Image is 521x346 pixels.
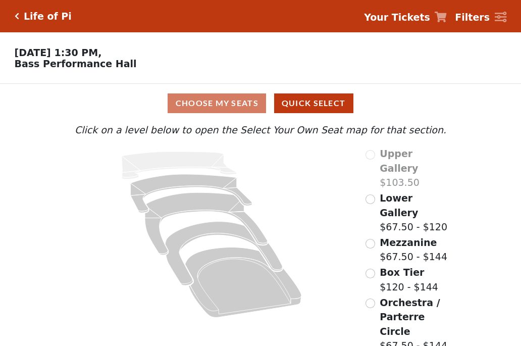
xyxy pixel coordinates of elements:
[364,12,430,23] strong: Your Tickets
[131,174,252,213] path: Lower Gallery - Seats Available: 99
[380,265,438,294] label: $120 - $144
[122,152,237,179] path: Upper Gallery - Seats Available: 0
[455,12,490,23] strong: Filters
[380,267,424,278] span: Box Tier
[380,297,440,337] span: Orchestra / Parterre Circle
[15,13,19,20] a: Click here to go back to filters
[380,235,447,264] label: $67.50 - $144
[380,146,449,190] label: $103.50
[185,248,302,318] path: Orchestra / Parterre Circle - Seats Available: 13
[380,237,437,248] span: Mezzanine
[364,10,447,25] a: Your Tickets
[380,148,418,174] span: Upper Gallery
[455,10,506,25] a: Filters
[380,192,418,218] span: Lower Gallery
[72,123,449,137] p: Click on a level below to open the Select Your Own Seat map for that section.
[24,11,72,22] h5: Life of Pi
[274,93,353,113] button: Quick Select
[380,191,449,234] label: $67.50 - $120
